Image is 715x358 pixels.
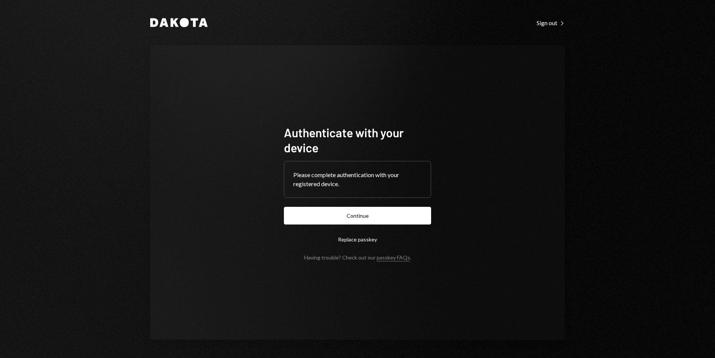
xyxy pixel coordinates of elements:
[537,18,565,27] a: Sign out
[377,254,410,261] a: passkey FAQs
[293,170,422,188] div: Please complete authentication with your registered device.
[284,125,431,155] h1: Authenticate with your device
[304,254,411,261] div: Having trouble? Check out our .
[537,19,565,27] div: Sign out
[284,231,431,248] button: Replace passkey
[284,207,431,225] button: Continue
